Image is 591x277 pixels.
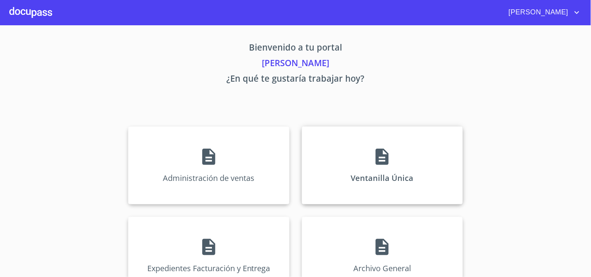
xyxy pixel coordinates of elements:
span: [PERSON_NAME] [503,6,572,19]
p: [PERSON_NAME] [56,56,536,72]
p: Ventanilla Única [351,173,414,183]
p: Administración de ventas [163,173,254,183]
p: Expedientes Facturación y Entrega [147,263,270,273]
button: account of current user [503,6,582,19]
p: ¿En qué te gustaría trabajar hoy? [56,72,536,88]
p: Bienvenido a tu portal [56,41,536,56]
p: Archivo General [353,263,411,273]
